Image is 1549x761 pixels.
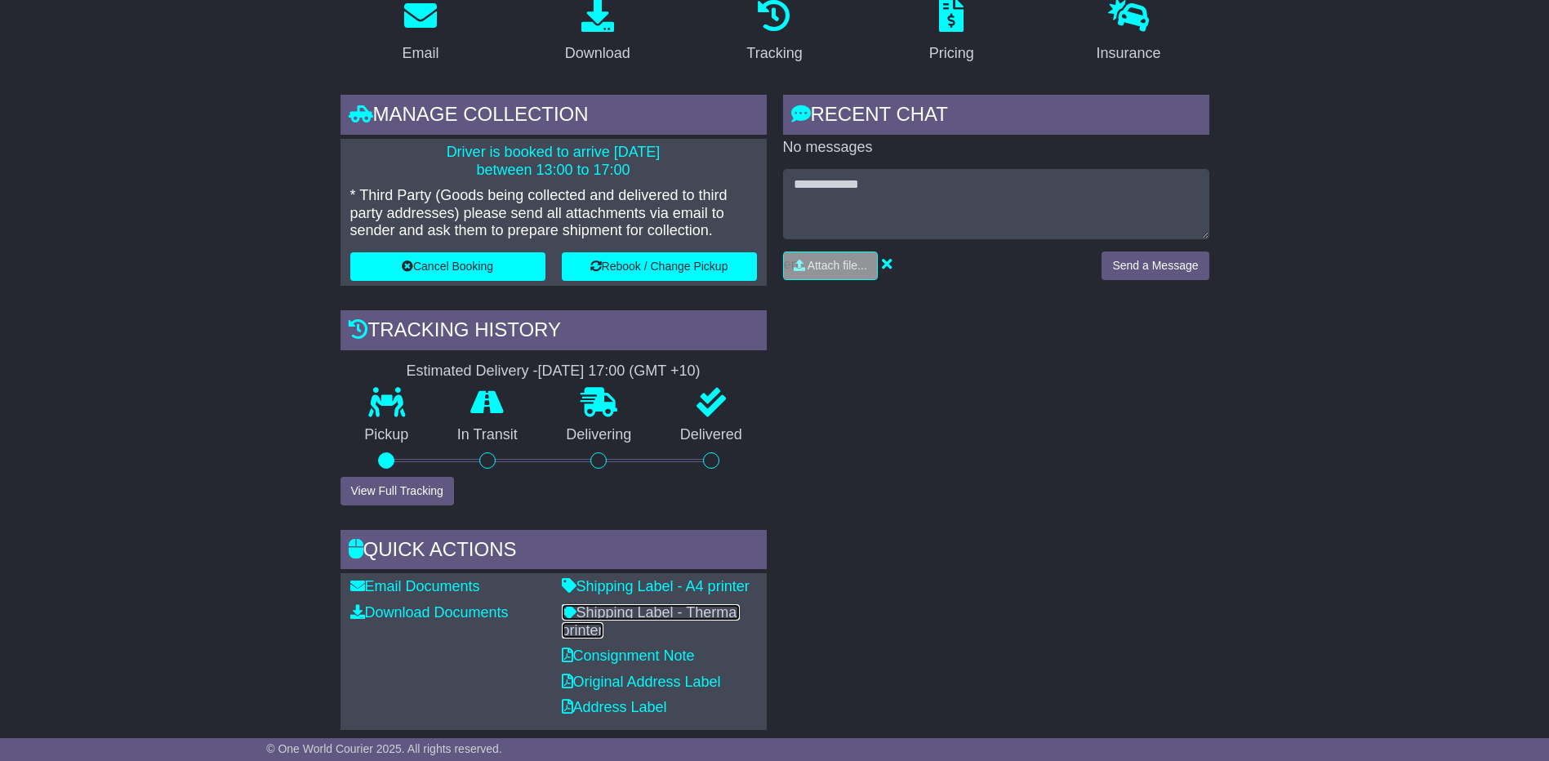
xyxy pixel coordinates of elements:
[341,363,767,380] div: Estimated Delivery -
[350,604,509,621] a: Download Documents
[1102,251,1208,280] button: Send a Message
[341,95,767,139] div: Manage collection
[433,426,542,444] p: In Transit
[562,674,721,690] a: Original Address Label
[562,699,667,715] a: Address Label
[783,139,1209,157] p: No messages
[562,252,757,281] button: Rebook / Change Pickup
[1097,42,1161,65] div: Insurance
[565,42,630,65] div: Download
[562,648,695,664] a: Consignment Note
[929,42,974,65] div: Pricing
[350,144,757,179] p: Driver is booked to arrive [DATE] between 13:00 to 17:00
[783,95,1209,139] div: RECENT CHAT
[350,578,480,594] a: Email Documents
[402,42,438,65] div: Email
[341,477,454,505] button: View Full Tracking
[341,310,767,354] div: Tracking history
[746,42,802,65] div: Tracking
[538,363,701,380] div: [DATE] 17:00 (GMT +10)
[341,426,434,444] p: Pickup
[562,578,750,594] a: Shipping Label - A4 printer
[341,530,767,574] div: Quick Actions
[542,426,657,444] p: Delivering
[656,426,767,444] p: Delivered
[266,742,502,755] span: © One World Courier 2025. All rights reserved.
[350,187,757,240] p: * Third Party (Goods being collected and delivered to third party addresses) please send all atta...
[562,604,741,639] a: Shipping Label - Thermal printer
[350,252,545,281] button: Cancel Booking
